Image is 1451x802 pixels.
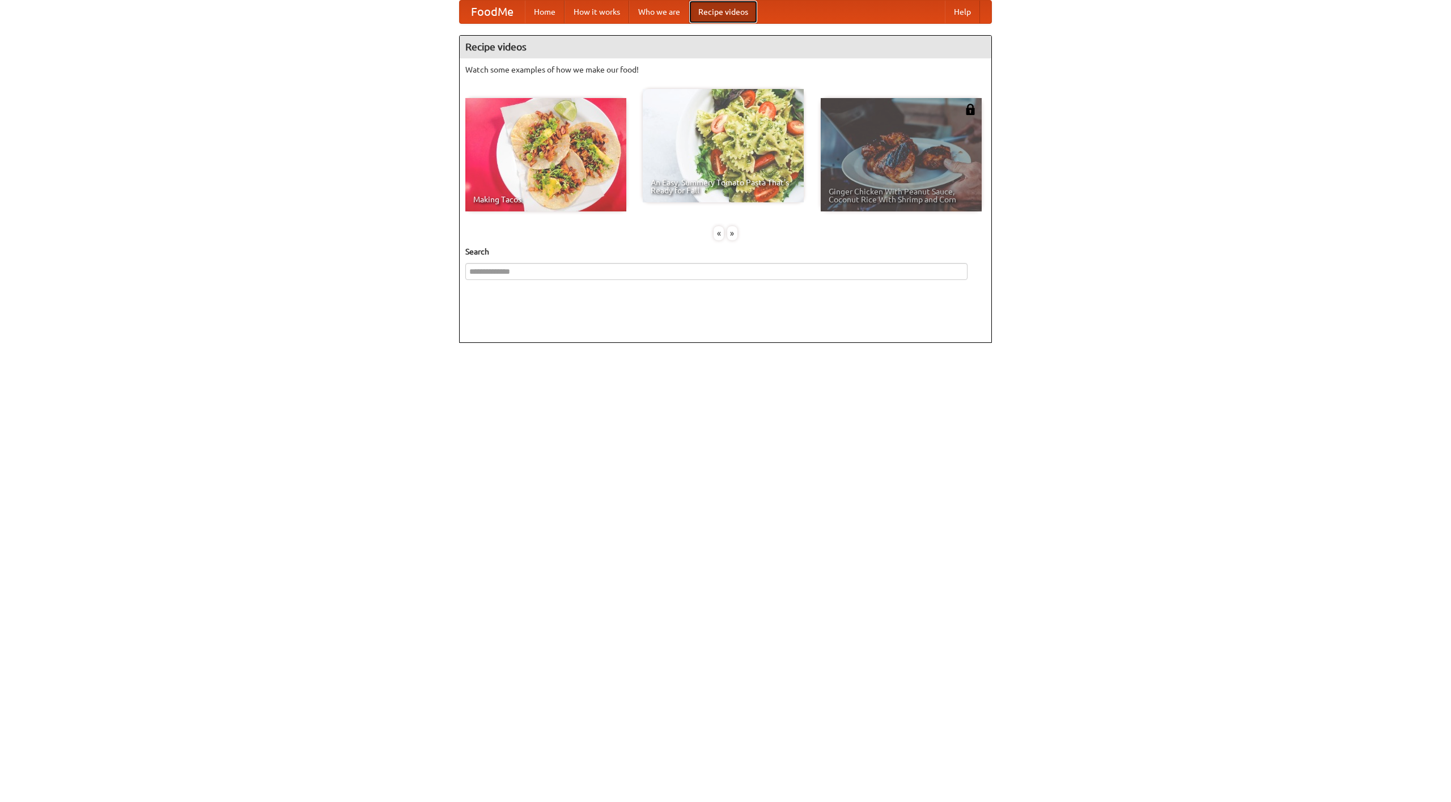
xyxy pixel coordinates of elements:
div: « [714,226,724,240]
span: Making Tacos [473,196,618,203]
a: Making Tacos [465,98,626,211]
h5: Search [465,246,986,257]
a: An Easy, Summery Tomato Pasta That's Ready for Fall [643,89,804,202]
a: Recipe videos [689,1,757,23]
p: Watch some examples of how we make our food! [465,64,986,75]
div: » [727,226,737,240]
span: An Easy, Summery Tomato Pasta That's Ready for Fall [651,179,796,194]
a: FoodMe [460,1,525,23]
img: 483408.png [965,104,976,115]
a: How it works [565,1,629,23]
a: Help [945,1,980,23]
a: Home [525,1,565,23]
h4: Recipe videos [460,36,991,58]
a: Who we are [629,1,689,23]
